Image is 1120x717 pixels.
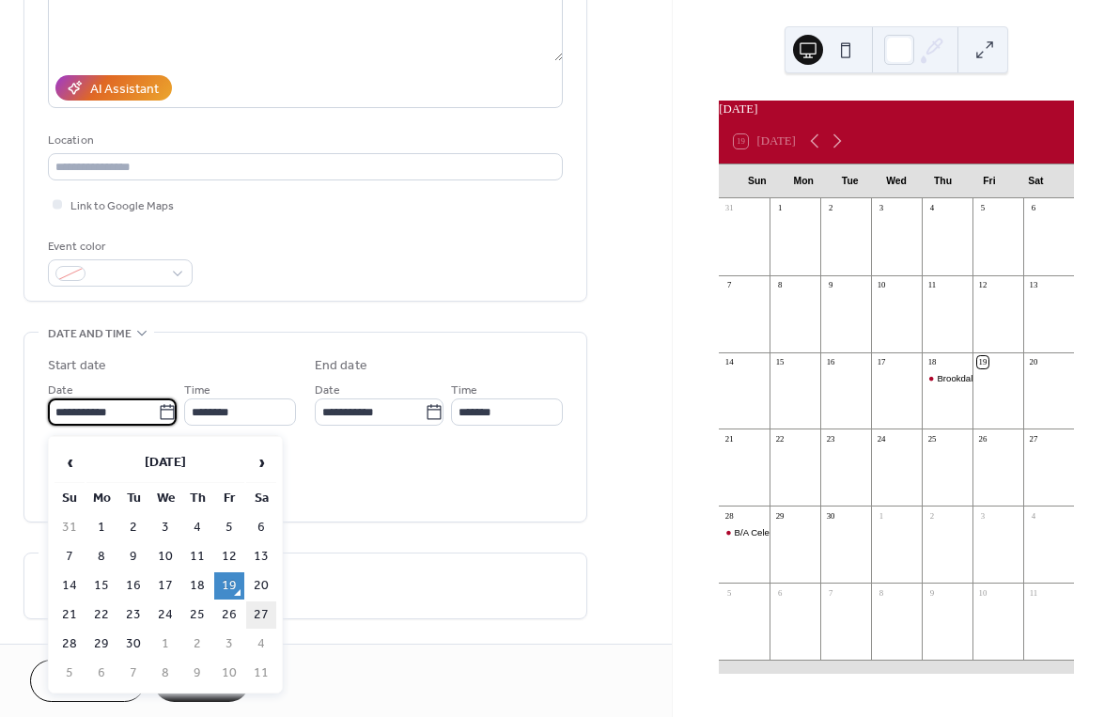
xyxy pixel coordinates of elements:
[825,510,836,522] div: 30
[54,601,85,629] td: 21
[54,631,85,658] td: 28
[977,356,988,367] div: 19
[182,514,212,541] td: 4
[182,485,212,512] th: Th
[774,203,786,214] div: 1
[246,572,276,600] td: 20
[825,203,836,214] div: 2
[723,587,735,599] div: 5
[723,279,735,290] div: 7
[150,631,180,658] td: 1
[966,164,1012,198] div: Fri
[86,631,117,658] td: 29
[1028,356,1039,367] div: 20
[48,356,106,376] div: Start date
[876,587,887,599] div: 8
[451,381,477,400] span: Time
[214,514,244,541] td: 5
[926,587,938,599] div: 9
[182,631,212,658] td: 2
[1013,164,1059,198] div: Sat
[1028,203,1039,214] div: 6
[825,587,836,599] div: 7
[734,164,780,198] div: Sun
[825,279,836,290] div: 9
[876,279,887,290] div: 10
[774,510,786,522] div: 29
[246,514,276,541] td: 6
[315,381,340,400] span: Date
[977,433,988,444] div: 26
[182,543,212,570] td: 11
[977,587,988,599] div: 10
[118,601,148,629] td: 23
[873,164,919,198] div: Wed
[118,543,148,570] td: 9
[977,279,988,290] div: 12
[977,203,988,214] div: 5
[184,381,210,400] span: Time
[246,660,276,687] td: 11
[247,444,275,481] span: ›
[723,356,735,367] div: 14
[214,660,244,687] td: 10
[246,485,276,512] th: Sa
[1028,433,1039,444] div: 27
[86,485,117,512] th: Mo
[920,164,966,198] div: Thu
[70,196,174,216] span: Link to Google Maps
[48,381,73,400] span: Date
[48,324,132,344] span: Date and time
[246,631,276,658] td: 4
[774,356,786,367] div: 15
[723,203,735,214] div: 31
[723,510,735,522] div: 28
[150,660,180,687] td: 8
[315,356,367,376] div: End date
[54,572,85,600] td: 14
[926,510,938,522] div: 2
[48,131,559,150] div: Location
[86,660,117,687] td: 6
[723,433,735,444] div: 21
[54,660,85,687] td: 5
[214,543,244,570] td: 12
[86,601,117,629] td: 22
[1028,587,1039,599] div: 11
[825,433,836,444] div: 23
[876,356,887,367] div: 17
[214,572,244,600] td: 19
[118,514,148,541] td: 2
[86,543,117,570] td: 8
[182,601,212,629] td: 25
[876,203,887,214] div: 3
[1028,279,1039,290] div: 13
[48,237,189,257] div: Event color
[246,601,276,629] td: 27
[118,485,148,512] th: Tu
[118,660,148,687] td: 7
[150,485,180,512] th: We
[246,543,276,570] td: 13
[30,660,146,702] a: Cancel
[118,631,148,658] td: 30
[55,444,84,481] span: ‹
[774,587,786,599] div: 6
[150,514,180,541] td: 3
[86,443,244,483] th: [DATE]
[55,75,172,101] button: AI Assistant
[922,372,972,384] div: Brookdale Nursing Home
[214,485,244,512] th: Fr
[719,101,1074,118] div: [DATE]
[182,572,212,600] td: 18
[825,356,836,367] div: 16
[150,601,180,629] td: 24
[214,631,244,658] td: 3
[926,203,938,214] div: 4
[90,80,159,100] div: AI Assistant
[150,543,180,570] td: 10
[1028,510,1039,522] div: 4
[926,356,938,367] div: 18
[86,514,117,541] td: 1
[781,164,827,198] div: Mon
